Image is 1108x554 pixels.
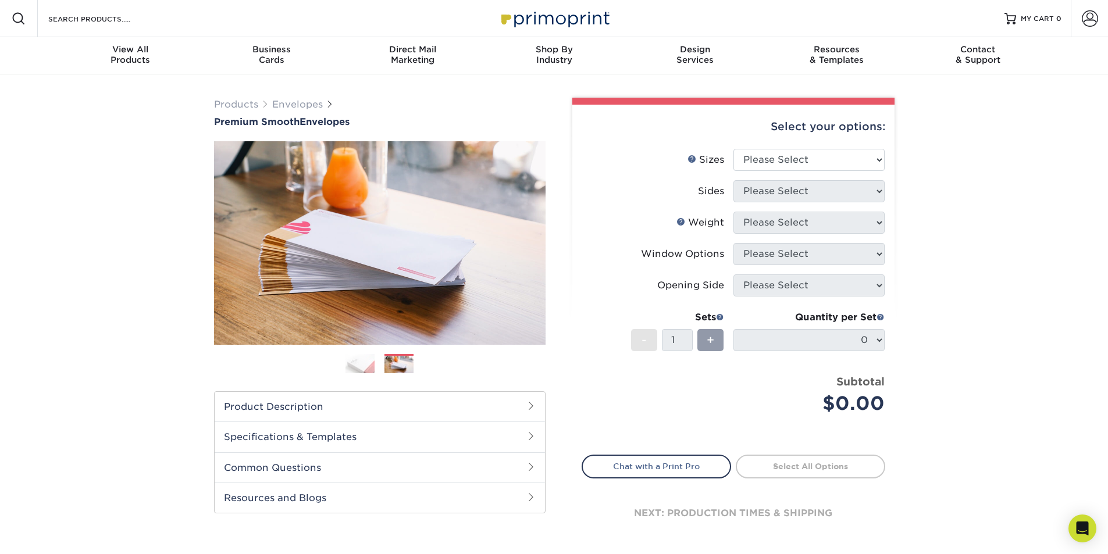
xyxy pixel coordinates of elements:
div: Sets [631,310,724,324]
strong: Subtotal [836,375,885,388]
span: Business [201,44,342,55]
a: View AllProducts [60,37,201,74]
div: Quantity per Set [733,310,885,324]
a: Shop ByIndustry [483,37,625,74]
div: $0.00 [742,389,885,417]
h1: Envelopes [214,116,546,127]
img: Primoprint [496,6,612,31]
div: & Support [907,44,1049,65]
div: & Templates [766,44,907,65]
span: 0 [1056,15,1061,23]
img: Envelopes 02 [384,356,414,374]
a: Envelopes [272,99,323,110]
span: Contact [907,44,1049,55]
span: - [642,331,647,349]
h2: Product Description [215,392,545,421]
span: View All [60,44,201,55]
div: Window Options [641,247,724,261]
div: next: production times & shipping [582,478,885,548]
a: Resources& Templates [766,37,907,74]
a: Contact& Support [907,37,1049,74]
div: Weight [676,216,724,230]
div: Select your options: [582,105,885,149]
div: Cards [201,44,342,65]
a: Select All Options [736,455,885,478]
h2: Resources and Blogs [215,482,545,513]
span: Direct Mail [342,44,483,55]
span: Premium Smooth [214,116,300,127]
img: Envelopes 01 [345,353,375,374]
div: Sides [698,184,724,198]
a: Products [214,99,258,110]
span: Resources [766,44,907,55]
div: Services [625,44,766,65]
a: DesignServices [625,37,766,74]
div: Industry [483,44,625,65]
div: Open Intercom Messenger [1068,514,1096,542]
div: Sizes [687,153,724,167]
input: SEARCH PRODUCTS..... [47,12,161,26]
span: + [707,331,714,349]
div: Products [60,44,201,65]
a: BusinessCards [201,37,342,74]
h2: Common Questions [215,452,545,482]
span: MY CART [1021,14,1054,24]
a: Direct MailMarketing [342,37,483,74]
h2: Specifications & Templates [215,421,545,452]
span: Shop By [483,44,625,55]
div: Marketing [342,44,483,65]
img: Premium Smooth 02 [214,141,546,345]
a: Chat with a Print Pro [582,455,731,478]
a: Premium SmoothEnvelopes [214,116,546,127]
div: Opening Side [657,278,724,292]
span: Design [625,44,766,55]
